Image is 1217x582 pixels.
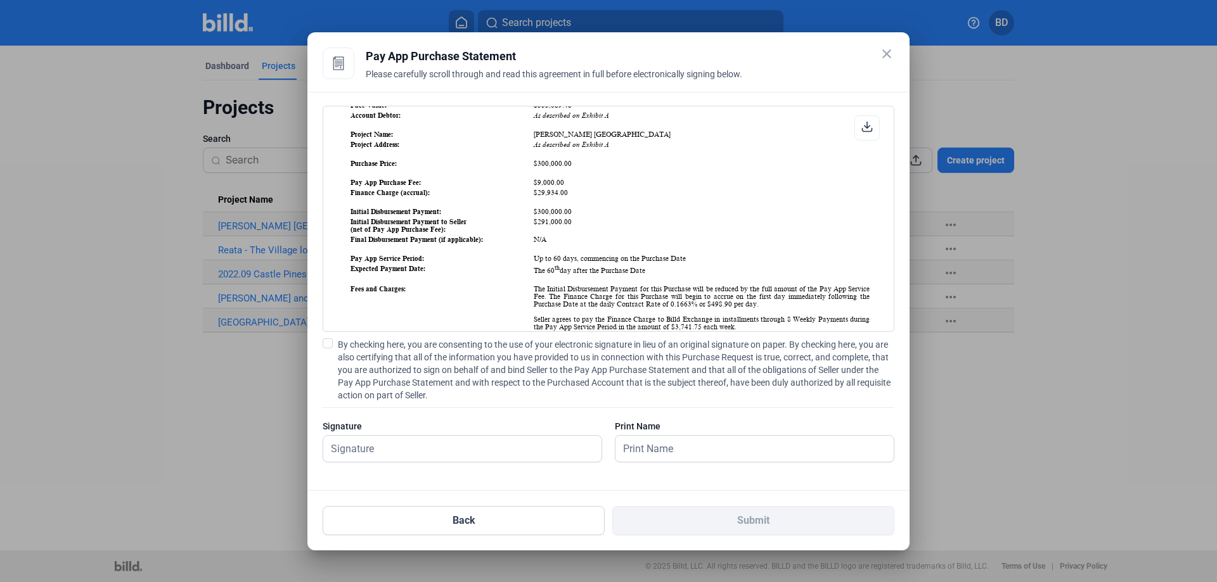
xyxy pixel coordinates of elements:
[533,178,870,187] td: $9,000.00
[350,140,532,149] td: Project Address:
[366,47,894,65] div: Pay App Purchase Statement
[350,207,532,216] td: Initial Disbursement Payment:
[338,338,894,402] span: By checking here, you are consenting to the use of your electronic signature in lieu of an origin...
[366,68,894,96] div: Please carefully scroll through and read this agreement in full before electronically signing below.
[350,235,532,244] td: Final Disbursement Payment (if applicable):
[350,217,532,234] td: Initial Disbursement Payment to Seller (net of Pay App Purchase Fee):
[323,506,605,535] button: Back
[615,436,880,462] input: Print Name
[350,178,532,187] td: Pay App Purchase Fee:
[533,130,870,139] td: [PERSON_NAME] [GEOGRAPHIC_DATA]
[323,420,602,433] div: Signature
[555,265,560,271] sup: th
[533,264,870,275] td: The 60 day after the Purchase Date
[323,436,588,462] input: Signature
[534,141,609,148] i: As described on Exhibit A
[615,420,894,433] div: Print Name
[350,188,532,197] td: Finance Charge (accrual):
[533,254,870,263] td: Up to 60 days, commencing on the Purchase Date
[350,159,532,168] td: Purchase Price:
[350,111,532,120] td: Account Debtor:
[350,254,532,263] td: Pay App Service Period:
[533,217,870,234] td: $291,000.00
[350,284,532,453] td: Fees and Charges:
[879,46,894,61] mat-icon: close
[533,159,870,168] td: $300,000.00
[350,130,532,139] td: Project Name:
[350,264,532,275] td: Expected Payment Date:
[534,111,609,119] i: As described on Exhibit A
[533,188,870,197] td: $29,934.00
[612,506,894,535] button: Submit
[533,284,870,453] td: The Initial Disbursement Payment for this Purchase will be reduced by the full amount of the Pay ...
[533,207,870,216] td: $300,000.00
[533,235,870,244] td: N/A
